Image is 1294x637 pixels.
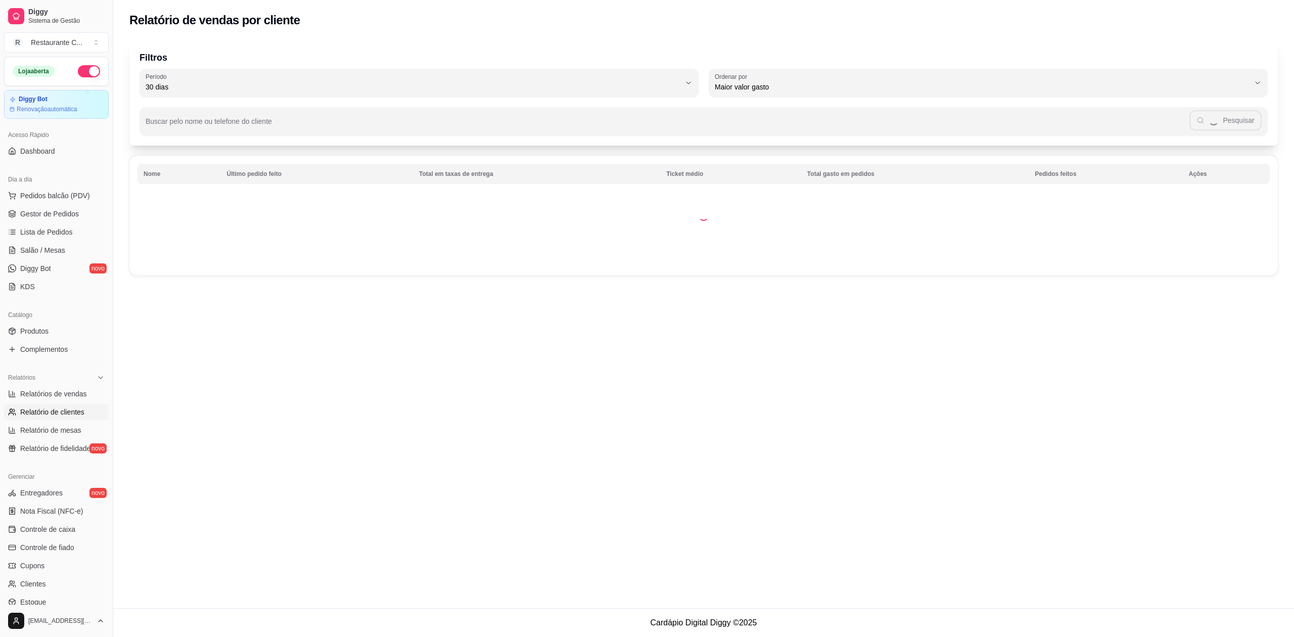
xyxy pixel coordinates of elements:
[4,242,109,258] a: Salão / Mesas
[146,82,680,92] span: 30 dias
[4,224,109,240] a: Lista de Pedidos
[4,539,109,556] a: Controle de fiado
[4,143,109,159] a: Dashboard
[4,404,109,420] a: Relatório de clientes
[4,521,109,537] a: Controle de caixa
[4,576,109,592] a: Clientes
[113,608,1294,637] footer: Cardápio Digital Diggy © 2025
[146,72,170,81] label: Período
[78,65,100,77] button: Alterar Status
[20,597,46,607] span: Estoque
[129,12,300,28] h2: Relatório de vendas por cliente
[4,279,109,295] a: KDS
[20,146,55,156] span: Dashboard
[20,389,87,399] span: Relatórios de vendas
[20,326,49,336] span: Produtos
[709,69,1268,97] button: Ordenar porMaior valor gasto
[715,82,1250,92] span: Maior valor gasto
[4,90,109,119] a: Diggy BotRenovaçãoautomática
[4,485,109,501] a: Entregadoresnovo
[17,105,77,113] article: Renovação automática
[4,206,109,222] a: Gestor de Pedidos
[4,32,109,53] button: Select a team
[4,558,109,574] a: Cupons
[8,374,35,382] span: Relatórios
[20,245,65,255] span: Salão / Mesas
[4,503,109,519] a: Nota Fiscal (NFC-e)
[4,341,109,357] a: Complementos
[20,407,84,417] span: Relatório de clientes
[20,579,46,589] span: Clientes
[20,425,81,435] span: Relatório de mesas
[20,443,90,453] span: Relatório de fidelidade
[699,211,709,221] div: Loading
[4,188,109,204] button: Pedidos balcão (PDV)
[4,594,109,610] a: Estoque
[140,51,1268,65] p: Filtros
[4,440,109,457] a: Relatório de fidelidadenovo
[4,307,109,323] div: Catálogo
[20,263,51,274] span: Diggy Bot
[28,617,93,625] span: [EMAIL_ADDRESS][DOMAIN_NAME]
[20,191,90,201] span: Pedidos balcão (PDV)
[146,120,1189,130] input: Buscar pelo nome ou telefone do cliente
[20,506,83,516] span: Nota Fiscal (NFC-e)
[13,37,23,48] span: R
[20,209,79,219] span: Gestor de Pedidos
[20,488,63,498] span: Entregadores
[13,66,55,77] div: Loja aberta
[31,37,82,48] div: Restaurante C ...
[4,4,109,28] a: DiggySistema de Gestão
[20,282,35,292] span: KDS
[4,127,109,143] div: Acesso Rápido
[28,8,105,17] span: Diggy
[4,171,109,188] div: Dia a dia
[19,96,48,103] article: Diggy Bot
[4,469,109,485] div: Gerenciar
[20,524,75,534] span: Controle de caixa
[28,17,105,25] span: Sistema de Gestão
[20,542,74,553] span: Controle de fiado
[4,260,109,277] a: Diggy Botnovo
[20,227,73,237] span: Lista de Pedidos
[20,344,68,354] span: Complementos
[4,323,109,339] a: Produtos
[4,609,109,633] button: [EMAIL_ADDRESS][DOMAIN_NAME]
[140,69,699,97] button: Período30 dias
[715,72,751,81] label: Ordenar por
[20,561,44,571] span: Cupons
[4,422,109,438] a: Relatório de mesas
[4,386,109,402] a: Relatórios de vendas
